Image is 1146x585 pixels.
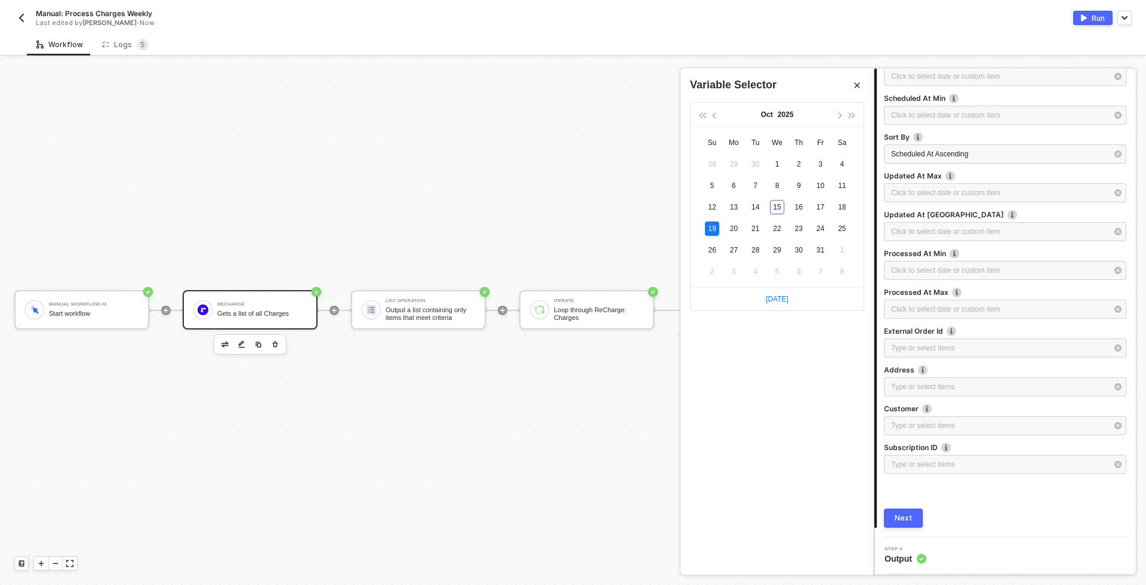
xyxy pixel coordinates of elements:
[726,264,741,279] div: 3
[809,196,831,218] td: 2025-10-17
[766,239,788,261] td: 2025-10-29
[745,175,766,196] td: 2025-10-07
[809,175,831,196] td: 2025-10-10
[788,175,809,196] td: 2025-10-09
[770,243,784,257] div: 29
[831,132,853,153] th: Sa
[884,365,1126,375] label: Address
[791,243,806,257] div: 30
[791,200,806,214] div: 16
[723,132,744,153] th: Mo
[705,200,719,214] div: 12
[36,19,546,27] div: Last edited by - Now
[701,132,723,153] th: Su
[831,239,853,261] td: 2025-11-01
[705,157,719,171] div: 28
[701,218,723,239] td: 2025-10-19
[884,93,1126,103] label: Scheduled At Min
[788,132,809,153] th: Th
[791,178,806,193] div: 9
[748,178,763,193] div: 7
[748,200,763,214] div: 14
[884,404,1126,414] label: Customer
[701,239,723,261] td: 2025-10-26
[913,133,923,142] img: icon-info
[809,239,831,261] td: 2025-10-31
[884,326,1126,336] label: External Order Id
[770,178,784,193] div: 8
[788,153,809,175] td: 2025-10-02
[884,287,1126,297] label: Processed At Max
[726,157,741,171] div: 29
[82,19,137,27] span: [PERSON_NAME]
[884,509,923,528] button: Next
[809,153,831,175] td: 2025-10-03
[52,560,59,567] span: icon-minus
[723,196,744,218] td: 2025-10-13
[745,239,766,261] td: 2025-10-28
[723,153,744,175] td: 2025-09-29
[766,218,788,239] td: 2025-10-22
[778,103,794,127] button: 2025
[761,103,773,127] button: Oct
[918,365,928,375] img: icon-info
[831,196,853,218] td: 2025-10-18
[831,261,853,282] td: 2025-11-08
[791,221,806,236] div: 23
[748,157,763,171] div: 30
[701,153,723,175] td: 2025-09-28
[814,157,828,171] div: 3
[884,442,1126,452] label: Subscription ID
[835,264,849,279] div: 8
[14,11,29,25] button: back
[941,443,951,452] img: icon-info
[745,132,766,153] th: Tu
[748,264,763,279] div: 4
[945,171,955,181] img: icon-info
[950,249,959,258] img: icon-info
[885,553,926,565] span: Output
[140,40,145,49] span: 5
[770,157,784,171] div: 1
[884,132,1126,142] label: Sort By
[770,264,784,279] div: 5
[766,295,788,303] a: [DATE]
[788,196,809,218] td: 2025-10-16
[766,153,788,175] td: 2025-10-01
[723,239,744,261] td: 2025-10-27
[102,39,149,51] div: Logs
[705,264,719,279] div: 2
[831,153,853,175] td: 2025-10-04
[831,175,853,196] td: 2025-10-11
[726,221,741,236] div: 20
[748,221,763,236] div: 21
[766,196,788,218] td: 2025-10-15
[835,200,849,214] div: 18
[809,218,831,239] td: 2025-10-24
[701,175,723,196] td: 2025-10-05
[17,13,26,23] img: back
[891,150,968,158] span: Scheduled At Ascending
[705,221,719,236] div: 19
[788,261,809,282] td: 2025-11-06
[922,404,932,414] img: icon-info
[705,243,719,257] div: 26
[745,218,766,239] td: 2025-10-21
[1081,14,1087,21] img: activate
[874,547,1136,565] div: Step 4Output
[885,547,926,552] span: Step 4
[884,171,1126,181] label: Updated At Max
[791,264,806,279] div: 6
[770,200,784,214] div: 15
[1092,13,1105,23] div: Run
[38,560,45,567] span: icon-play
[814,243,828,257] div: 31
[36,40,83,50] div: Workflow
[748,243,763,257] div: 28
[788,218,809,239] td: 2025-10-23
[947,327,956,336] img: icon-info
[952,288,962,297] img: icon-info
[723,218,744,239] td: 2025-10-20
[726,178,741,193] div: 6
[831,218,853,239] td: 2025-10-25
